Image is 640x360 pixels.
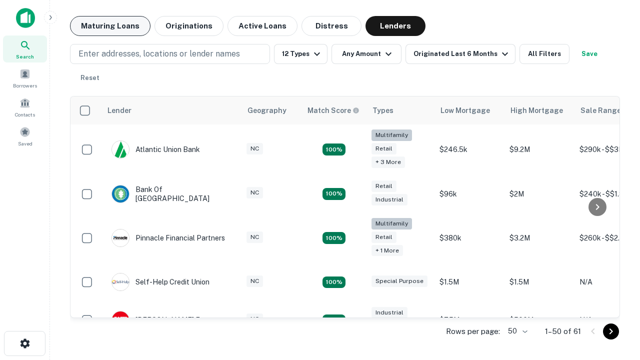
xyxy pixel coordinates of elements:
div: + 1 more [371,245,403,256]
p: 1–50 of 61 [545,325,581,337]
th: Low Mortgage [434,96,504,124]
td: $380k [434,213,504,263]
div: Matching Properties: 14, hasApolloMatch: undefined [322,314,345,326]
div: Atlantic Union Bank [111,140,200,158]
td: $1.5M [434,263,504,301]
div: Originated Last 6 Months [413,48,511,60]
div: Lender [107,104,131,116]
button: Lenders [365,16,425,36]
img: picture [112,311,129,328]
button: Any Amount [331,44,401,64]
div: [PERSON_NAME] Fargo [111,311,215,329]
a: Search [3,35,47,62]
div: Low Mortgage [440,104,490,116]
div: Bank Of [GEOGRAPHIC_DATA] [111,185,231,203]
a: Contacts [3,93,47,120]
td: $2M [504,175,574,213]
button: Originations [154,16,223,36]
div: Types [372,104,393,116]
td: $1.5M [504,263,574,301]
img: picture [112,273,129,290]
div: 50 [504,324,529,338]
td: $500M [504,301,574,339]
h6: Match Score [307,105,357,116]
a: Saved [3,122,47,149]
span: Saved [18,139,32,147]
button: Reset [74,68,106,88]
div: NC [246,187,263,198]
span: Search [16,52,34,60]
button: Maturing Loans [70,16,150,36]
div: Self-help Credit Union [111,273,209,291]
p: Enter addresses, locations or lender names [78,48,240,60]
th: High Mortgage [504,96,574,124]
img: picture [112,185,129,202]
div: Retail [371,180,396,192]
span: Contacts [15,110,35,118]
div: NC [246,143,263,154]
div: Multifamily [371,218,412,229]
div: Capitalize uses an advanced AI algorithm to match your search with the best lender. The match sco... [307,105,359,116]
a: Borrowers [3,64,47,91]
p: Rows per page: [446,325,500,337]
div: Pinnacle Financial Partners [111,229,225,247]
td: $96k [434,175,504,213]
th: Lender [101,96,241,124]
span: Borrowers [13,81,37,89]
button: All Filters [519,44,569,64]
th: Types [366,96,434,124]
img: picture [112,141,129,158]
iframe: Chat Widget [590,248,640,296]
div: Matching Properties: 11, hasApolloMatch: undefined [322,276,345,288]
div: NC [246,313,263,325]
th: Geography [241,96,301,124]
img: picture [112,229,129,246]
div: Matching Properties: 10, hasApolloMatch: undefined [322,143,345,155]
div: NC [246,275,263,287]
div: + 3 more [371,156,405,168]
button: 12 Types [274,44,327,64]
div: Special Purpose [371,275,427,287]
button: Distress [301,16,361,36]
div: Multifamily [371,129,412,141]
button: Go to next page [603,323,619,339]
button: Enter addresses, locations or lender names [70,44,270,64]
td: $9.2M [504,124,574,175]
td: $246.5k [434,124,504,175]
div: Retail [371,231,396,243]
div: Retail [371,143,396,154]
div: Sale Range [580,104,621,116]
button: Save your search to get updates of matches that match your search criteria. [573,44,605,64]
td: $7.5M [434,301,504,339]
div: Industrial [371,194,407,205]
div: Matching Properties: 15, hasApolloMatch: undefined [322,188,345,200]
div: Matching Properties: 18, hasApolloMatch: undefined [322,232,345,244]
div: High Mortgage [510,104,563,116]
div: Geography [247,104,286,116]
div: Industrial [371,307,407,318]
th: Capitalize uses an advanced AI algorithm to match your search with the best lender. The match sco... [301,96,366,124]
td: $3.2M [504,213,574,263]
img: capitalize-icon.png [16,8,35,28]
div: NC [246,231,263,243]
button: Originated Last 6 Months [405,44,515,64]
button: Active Loans [227,16,297,36]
